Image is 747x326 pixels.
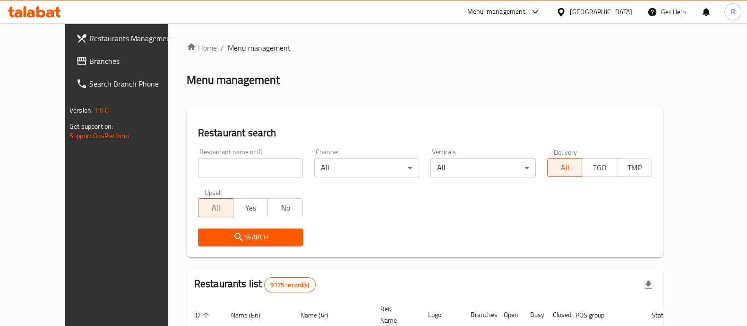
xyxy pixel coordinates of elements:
[467,6,525,18] div: Menu-management
[198,159,303,177] input: Search for restaurant name or ID..
[430,159,535,177] div: All
[575,309,617,321] span: POS group
[206,231,295,243] span: Search
[194,309,212,321] span: ID
[89,33,182,44] span: Restaurants Management
[89,78,182,89] span: Search Branch Phone
[69,104,93,116] span: Version:
[198,198,233,217] button: All
[301,309,341,321] span: Name (Ar)
[547,158,583,177] button: All
[570,7,632,17] div: [GEOGRAPHIC_DATA]
[221,42,224,53] li: /
[582,158,617,177] button: TGO
[617,158,652,177] button: TMP
[69,130,129,142] a: Support.OpsPlatform
[69,120,113,132] span: Get support on:
[267,198,303,217] button: No
[194,277,316,292] h2: Restaurants list
[586,161,613,175] span: TGO
[89,55,182,67] span: Branches
[272,201,299,215] span: No
[202,201,230,215] span: All
[187,42,663,53] nav: breadcrumb
[198,126,652,140] h2: Restaurant search
[237,201,265,215] span: Yes
[730,7,735,17] span: R
[94,104,109,116] span: 1.0.0
[380,303,409,326] span: Ref. Name
[228,42,291,53] span: Menu management
[551,161,579,175] span: All
[198,229,303,246] button: Search
[637,273,660,296] div: Export file
[314,159,419,177] div: All
[652,309,682,321] span: Status
[69,50,189,72] a: Branches
[205,189,222,195] label: Upsell
[187,72,280,88] h2: Menu management
[69,72,189,95] a: Search Branch Phone
[231,309,273,321] span: Name (En)
[621,161,648,175] span: TMP
[187,42,217,53] a: Home
[233,198,268,217] button: Yes
[69,27,189,50] a: Restaurants Management
[265,281,315,290] span: 9175 record(s)
[554,149,577,155] label: Delivery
